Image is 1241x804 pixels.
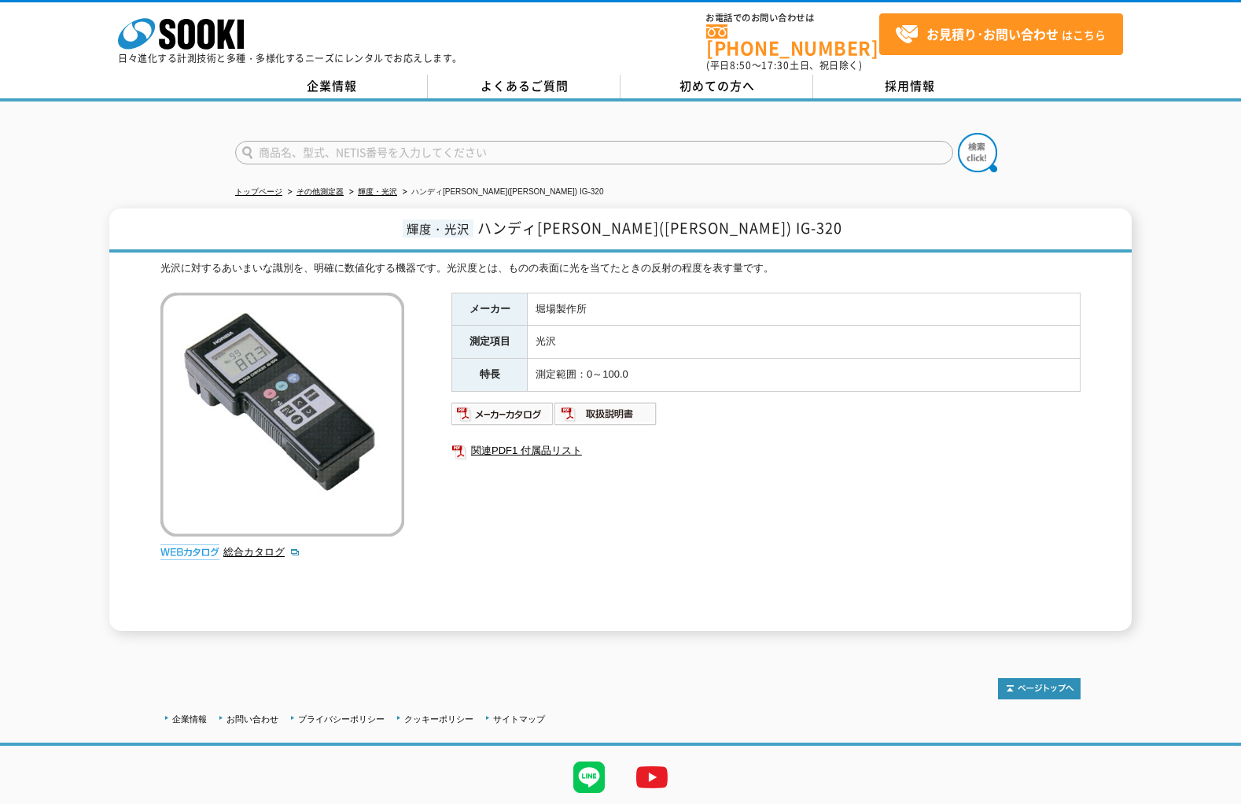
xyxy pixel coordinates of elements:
span: 輝度・光沢 [403,219,473,238]
a: お見積り･お問い合わせはこちら [879,13,1123,55]
li: ハンディ[PERSON_NAME]([PERSON_NAME]) IG-320 [400,184,604,201]
span: (平日 ～ 土日、祝日除く) [706,58,862,72]
a: サイトマップ [493,714,545,724]
span: 8:50 [730,58,752,72]
a: 初めての方へ [620,75,813,98]
a: 企業情報 [172,714,207,724]
span: お電話でのお問い合わせは [706,13,879,23]
img: webカタログ [160,544,219,560]
a: トップページ [235,187,282,196]
a: 関連PDF1 付属品リスト [451,441,1081,461]
a: プライバシーポリシー [298,714,385,724]
img: 取扱説明書 [554,401,657,426]
a: [PHONE_NUMBER] [706,24,879,57]
img: メーカーカタログ [451,401,554,426]
span: はこちら [895,23,1106,46]
input: 商品名、型式、NETIS番号を入力してください [235,141,953,164]
th: 測定項目 [452,326,528,359]
strong: お見積り･お問い合わせ [926,24,1059,43]
span: 初めての方へ [679,77,755,94]
p: 日々進化する計測技術と多種・多様化するニーズにレンタルでお応えします。 [118,53,462,63]
a: 採用情報 [813,75,1006,98]
img: btn_search.png [958,133,997,172]
a: その他測定器 [296,187,344,196]
th: 特長 [452,359,528,392]
span: 17:30 [761,58,790,72]
th: メーカー [452,293,528,326]
span: ハンディ[PERSON_NAME]([PERSON_NAME]) IG-320 [477,217,842,238]
a: 取扱説明書 [554,411,657,423]
a: 企業情報 [235,75,428,98]
div: 光沢に対するあいまいな識別を、明確に数値化する機器です。光沢度とは、ものの表面に光を当てたときの反射の程度を表す量です。 [160,260,1081,277]
img: トップページへ [998,678,1081,699]
img: ハンディ光沢計(グロスチェッカ) IG-320 [160,293,404,537]
a: クッキーポリシー [404,714,473,724]
td: 堀場製作所 [528,293,1081,326]
td: 測定範囲：0～100.0 [528,359,1081,392]
a: メーカーカタログ [451,411,554,423]
a: よくあるご質問 [428,75,620,98]
td: 光沢 [528,326,1081,359]
a: 総合カタログ [223,546,300,558]
a: 輝度・光沢 [358,187,397,196]
a: お問い合わせ [226,714,278,724]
